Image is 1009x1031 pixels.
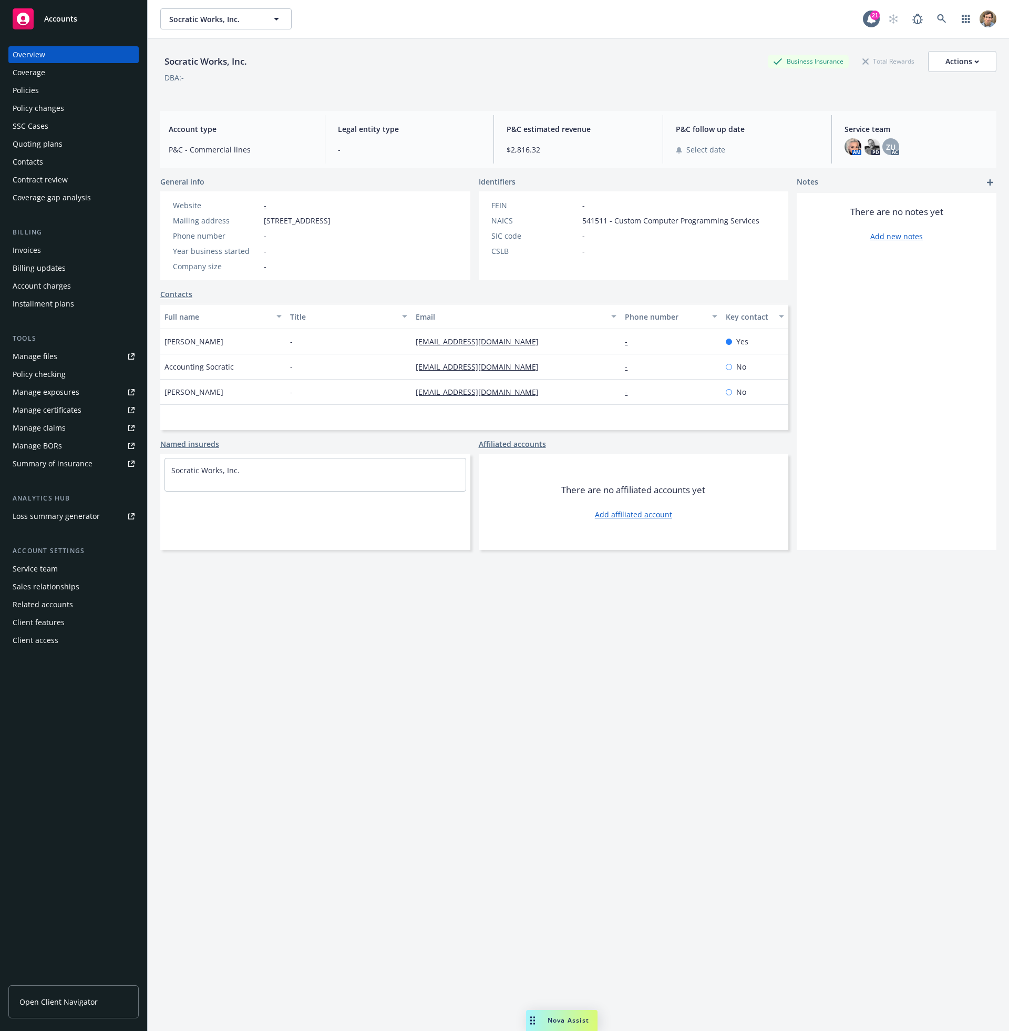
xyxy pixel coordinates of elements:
[8,100,139,117] a: Policy changes
[870,231,923,242] a: Add new notes
[8,493,139,504] div: Analytics hub
[13,100,64,117] div: Policy changes
[173,215,260,226] div: Mailing address
[845,138,861,155] img: photo
[13,420,66,436] div: Manage claims
[8,227,139,238] div: Billing
[8,278,139,294] a: Account charges
[13,560,58,577] div: Service team
[13,136,63,152] div: Quoting plans
[8,171,139,188] a: Contract review
[736,336,748,347] span: Yes
[595,509,672,520] a: Add affiliated account
[526,1010,539,1031] div: Drag to move
[945,52,979,72] div: Actions
[290,386,293,397] span: -
[582,215,759,226] span: 541511 - Custom Computer Programming Services
[13,295,74,312] div: Installment plans
[416,311,605,322] div: Email
[479,176,516,187] span: Identifiers
[13,46,45,63] div: Overview
[582,200,585,211] span: -
[8,242,139,259] a: Invoices
[13,614,65,631] div: Client features
[169,14,260,25] span: Socratic Works, Inc.
[8,437,139,454] a: Manage BORs
[173,246,260,257] div: Year business started
[768,55,849,68] div: Business Insurance
[870,11,880,20] div: 21
[722,304,788,329] button: Key contact
[857,55,920,68] div: Total Rewards
[13,578,79,595] div: Sales relationships
[173,261,260,272] div: Company size
[13,437,62,454] div: Manage BORs
[416,387,547,397] a: [EMAIL_ADDRESS][DOMAIN_NAME]
[8,596,139,613] a: Related accounts
[548,1016,589,1025] span: Nova Assist
[907,8,928,29] a: Report a Bug
[863,138,880,155] img: photo
[13,189,91,206] div: Coverage gap analysis
[13,508,100,525] div: Loss summary generator
[8,64,139,81] a: Coverage
[264,230,266,241] span: -
[264,261,266,272] span: -
[621,304,721,329] button: Phone number
[164,72,184,83] div: DBA: -
[8,366,139,383] a: Policy checking
[886,141,895,152] span: ZU
[13,348,57,365] div: Manage files
[169,144,312,155] span: P&C - Commercial lines
[264,246,266,257] span: -
[44,15,77,23] span: Accounts
[169,124,312,135] span: Account type
[507,144,650,155] span: $2,816.32
[8,4,139,34] a: Accounts
[686,144,725,155] span: Select date
[160,8,292,29] button: Socratic Works, Inc.
[928,51,996,72] button: Actions
[13,64,45,81] div: Coverage
[491,246,578,257] div: CSLB
[264,200,266,210] a: -
[13,118,48,135] div: SSC Cases
[8,333,139,344] div: Tools
[8,348,139,365] a: Manage files
[164,336,223,347] span: [PERSON_NAME]
[526,1010,598,1031] button: Nova Assist
[264,215,331,226] span: [STREET_ADDRESS]
[845,124,988,135] span: Service team
[491,230,578,241] div: SIC code
[931,8,952,29] a: Search
[338,124,481,135] span: Legal entity type
[171,465,240,475] a: Socratic Works, Inc.
[338,144,481,155] span: -
[8,189,139,206] a: Coverage gap analysis
[8,154,139,170] a: Contacts
[625,311,705,322] div: Phone number
[13,384,79,401] div: Manage exposures
[736,386,746,397] span: No
[290,311,396,322] div: Title
[13,171,68,188] div: Contract review
[625,387,636,397] a: -
[8,384,139,401] a: Manage exposures
[479,438,546,450] a: Affiliated accounts
[676,124,819,135] span: P&C follow up date
[8,82,139,99] a: Policies
[164,386,223,397] span: [PERSON_NAME]
[13,366,66,383] div: Policy checking
[290,336,293,347] span: -
[797,176,818,189] span: Notes
[726,311,773,322] div: Key contact
[8,118,139,135] a: SSC Cases
[416,336,547,346] a: [EMAIL_ADDRESS][DOMAIN_NAME]
[13,154,43,170] div: Contacts
[625,336,636,346] a: -
[411,304,621,329] button: Email
[13,242,41,259] div: Invoices
[561,484,705,496] span: There are no affiliated accounts yet
[164,311,270,322] div: Full name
